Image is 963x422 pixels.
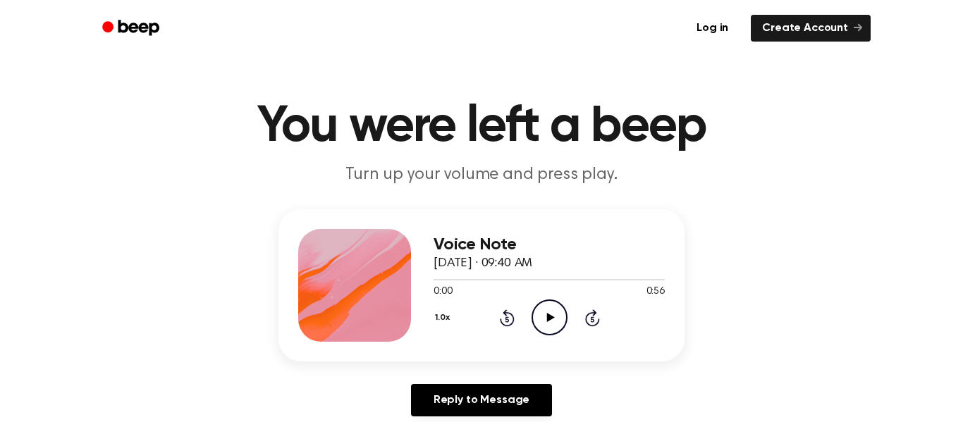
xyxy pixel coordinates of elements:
[434,235,665,254] h3: Voice Note
[211,163,752,187] p: Turn up your volume and press play.
[751,15,871,42] a: Create Account
[411,384,552,416] a: Reply to Message
[646,285,665,299] span: 0:56
[434,257,532,270] span: [DATE] · 09:40 AM
[434,306,455,330] button: 1.0x
[682,12,742,44] a: Log in
[92,15,172,42] a: Beep
[434,285,452,299] span: 0:00
[121,101,842,152] h1: You were left a beep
